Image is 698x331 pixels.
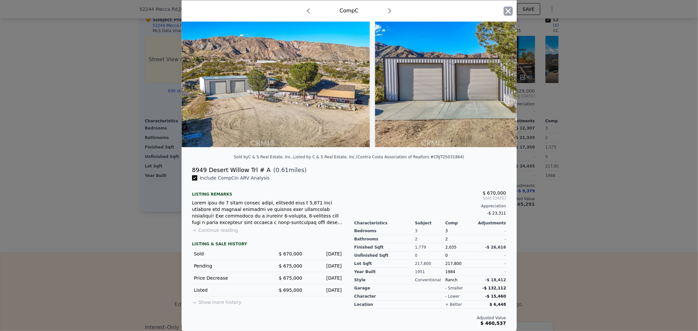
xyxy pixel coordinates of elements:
[445,220,476,226] div: Comp
[354,196,506,201] span: Sold [DATE]
[197,175,273,181] span: Include Comp C in ARV Analysis
[476,260,506,268] div: -
[476,227,506,235] div: -
[192,227,238,234] button: Continue reading
[476,268,506,276] div: -
[445,235,476,243] div: 2
[354,268,415,276] div: Year Built
[308,263,342,269] div: [DATE]
[279,263,302,269] span: $ 675,000
[445,253,448,258] span: 0
[279,251,302,256] span: $ 670,000
[192,165,271,175] div: 8949 Desert Willow Trl # A
[482,286,506,290] span: -$ 132,112
[445,229,448,233] span: 3
[445,302,462,307] div: + better
[485,245,506,250] span: -$ 26,616
[445,294,460,299] div: - lower
[354,252,415,260] div: Unfinished Sqft
[485,294,506,299] span: -$ 15,460
[192,200,344,226] div: Lorem ipsu do 7 sitam consec adipi, elitsedd eius t 5,871 inci utlabore etd magnaal enimadmi ve q...
[445,261,462,266] span: 217,800
[354,260,415,268] div: Lot Sqft
[415,235,445,243] div: 2
[415,243,445,252] div: 1,779
[415,227,445,235] div: 3
[354,292,415,301] div: character
[445,268,476,276] div: 1984
[234,155,293,159] div: Sold by C & S Real Estate, Inc. .
[415,252,445,260] div: 0
[279,275,302,281] span: $ 675,000
[293,155,464,159] div: Listed by C & S Real Estate, Inc. (Contra Costa Association of Realtors #CRJT25031864)
[375,22,564,147] img: Property Img
[445,286,463,291] div: - smaller
[483,190,506,196] span: $ 670,000
[354,315,506,321] div: Adjusted Value
[445,276,476,284] div: Ranch
[487,211,506,216] span: -$ 23,311
[308,287,342,293] div: [DATE]
[354,276,415,284] div: Style
[192,296,242,305] button: Show more history
[415,220,445,226] div: Subject
[194,275,263,281] div: Price Decrease
[415,260,445,268] div: 217,800
[354,220,415,226] div: Characteristics
[354,284,415,292] div: garage
[194,287,263,293] div: Listed
[354,227,415,235] div: Bedrooms
[271,165,307,175] span: ( miles)
[445,245,456,250] span: 2,035
[476,220,506,226] div: Adjustments
[476,252,506,260] div: -
[354,301,415,309] div: location
[490,302,506,307] span: $ 6,448
[194,263,263,269] div: Pending
[192,186,344,197] div: Listing remarks
[279,287,302,293] span: $ 695,000
[415,276,445,284] div: Conventional
[480,321,506,326] span: $ 460,537
[308,275,342,281] div: [DATE]
[182,22,370,147] img: Property Img
[192,241,344,248] div: LISTING & SALE HISTORY
[354,203,506,209] div: Appreciation
[485,278,506,282] span: -$ 18,412
[340,7,359,15] div: Comp C
[354,243,415,252] div: Finished Sqft
[194,251,263,257] div: Sold
[476,235,506,243] div: -
[354,235,415,243] div: Bathrooms
[415,268,445,276] div: 1951
[308,251,342,257] div: [DATE]
[276,166,289,173] span: 0.61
